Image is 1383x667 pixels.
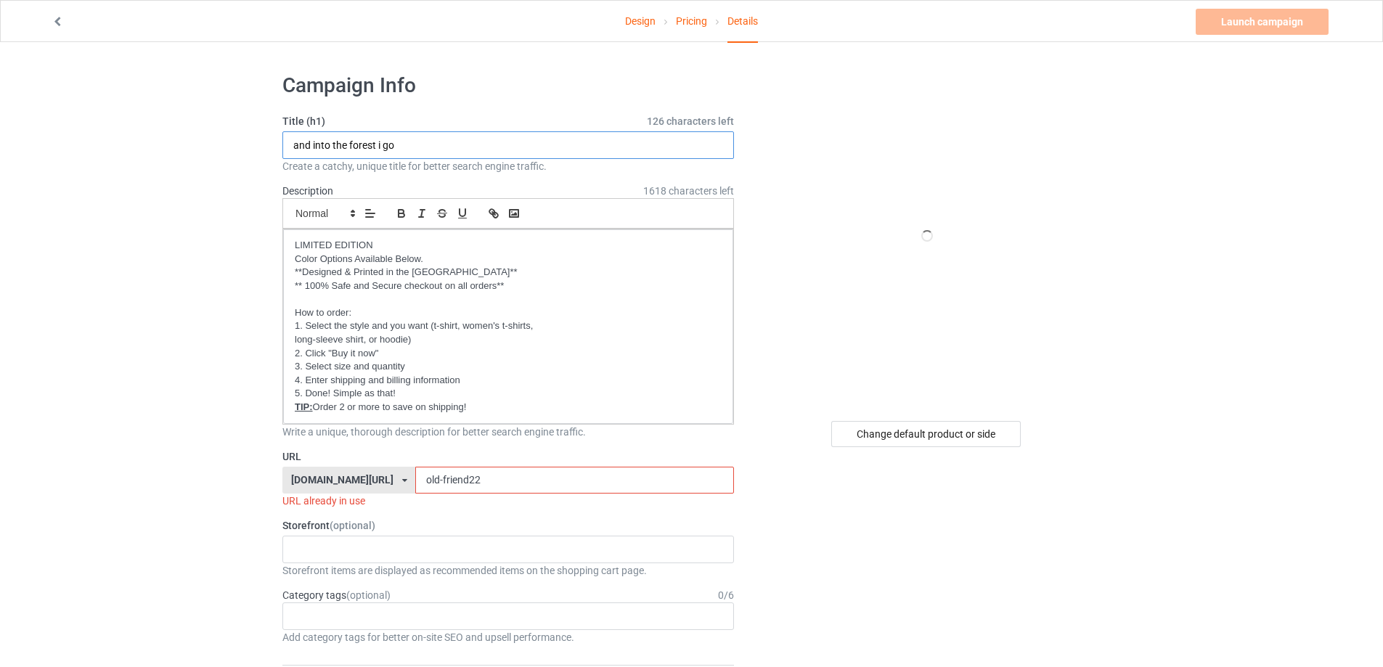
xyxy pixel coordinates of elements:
div: Change default product or side [831,421,1021,447]
p: ** 100% Safe and Secure checkout on all orders** [295,279,722,293]
p: 2. Click "Buy it now" [295,347,722,361]
p: How to order: [295,306,722,320]
a: Design [625,1,656,41]
div: Details [727,1,758,43]
p: 5. Done! Simple as that! [295,387,722,401]
div: Storefront items are displayed as recommended items on the shopping cart page. [282,563,734,578]
span: 1618 characters left [643,184,734,198]
div: Write a unique, thorough description for better search engine traffic. [282,425,734,439]
p: Order 2 or more to save on shipping! [295,401,722,414]
a: Pricing [676,1,707,41]
p: 4. Enter shipping and billing information [295,374,722,388]
label: Storefront [282,518,734,533]
label: Title (h1) [282,114,734,128]
span: (optional) [330,520,375,531]
div: [DOMAIN_NAME][URL] [291,475,393,485]
p: LIMITED EDITION [295,239,722,253]
label: Category tags [282,588,391,602]
p: Color Options Available Below. [295,253,722,266]
span: 126 characters left [647,114,734,128]
label: Description [282,185,333,197]
label: URL [282,449,734,464]
u: TIP: [295,401,313,412]
div: Create a catchy, unique title for better search engine traffic. [282,159,734,173]
div: URL already in use [282,494,734,508]
div: 0 / 6 [718,588,734,602]
p: 1. Select the style and you want (t-shirt, women's t-shirts, [295,319,722,333]
p: **Designed & Printed in the [GEOGRAPHIC_DATA]** [295,266,722,279]
h1: Campaign Info [282,73,734,99]
span: (optional) [346,589,391,601]
div: Add category tags for better on-site SEO and upsell performance. [282,630,734,645]
p: 3. Select size and quantity [295,360,722,374]
p: long-sleeve shirt, or hoodie) [295,333,722,347]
